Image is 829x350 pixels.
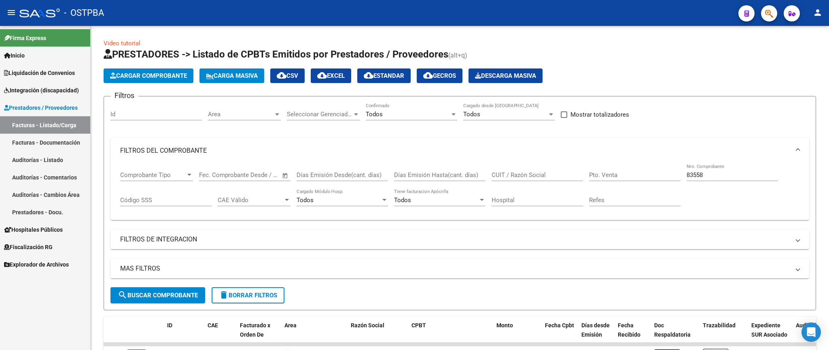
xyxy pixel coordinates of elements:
[545,322,574,329] span: Fecha Cpbt
[277,72,298,79] span: CSV
[4,34,46,43] span: Firma Express
[317,70,327,80] mat-icon: cloud_download
[448,51,467,59] span: (alt+q)
[475,72,536,79] span: Descarga Masiva
[411,322,426,329] span: CPBT
[751,322,787,338] span: Expediente SUR Asociado
[64,4,104,22] span: - OSTPBA
[317,72,345,79] span: EXCEL
[120,171,186,179] span: Comprobante Tipo
[239,171,278,179] input: Fecha fin
[394,196,411,204] span: Todos
[4,243,53,252] span: Fiscalización RG
[4,51,25,60] span: Inicio
[4,86,79,95] span: Integración (discapacidad)
[364,70,373,80] mat-icon: cloud_download
[281,171,290,180] button: Open calendar
[654,322,691,338] span: Doc Respaldatoria
[110,164,809,220] div: FILTROS DEL COMPROBANTE
[199,171,232,179] input: Fecha inicio
[110,138,809,164] mat-expansion-panel-header: FILTROS DEL COMPROBANTE
[469,68,543,83] button: Descarga Masiva
[219,292,277,299] span: Borrar Filtros
[284,322,297,329] span: Area
[4,225,63,234] span: Hospitales Públicos
[270,68,305,83] button: CSV
[463,111,480,118] span: Todos
[581,322,610,338] span: Días desde Emisión
[417,68,462,83] button: Gecros
[110,259,809,278] mat-expansion-panel-header: MAS FILTROS
[110,90,138,101] h3: Filtros
[297,196,314,204] span: Todos
[703,322,736,329] span: Trazabilidad
[351,322,384,329] span: Razón Social
[120,235,790,244] mat-panel-title: FILTROS DE INTEGRACION
[496,322,513,329] span: Monto
[118,290,127,300] mat-icon: search
[4,68,75,77] span: Liquidación de Convenios
[813,8,823,17] mat-icon: person
[364,72,404,79] span: Estandar
[277,70,286,80] mat-icon: cloud_download
[423,70,433,80] mat-icon: cloud_download
[311,68,351,83] button: EXCEL
[118,292,198,299] span: Buscar Comprobante
[796,322,820,329] span: Auditoria
[167,322,172,329] span: ID
[206,72,258,79] span: Carga Masiva
[801,322,821,342] div: Open Intercom Messenger
[469,68,543,83] app-download-masive: Descarga masiva de comprobantes (adjuntos)
[110,72,187,79] span: Cargar Comprobante
[423,72,456,79] span: Gecros
[4,260,69,269] span: Explorador de Archivos
[120,146,790,155] mat-panel-title: FILTROS DEL COMPROBANTE
[287,111,352,118] span: Seleccionar Gerenciador
[240,322,270,338] span: Facturado x Orden De
[208,322,218,329] span: CAE
[366,111,383,118] span: Todos
[212,287,284,303] button: Borrar Filtros
[199,68,264,83] button: Carga Masiva
[4,103,78,112] span: Prestadores / Proveedores
[570,110,629,120] span: Mostrar totalizadores
[6,8,16,17] mat-icon: menu
[104,40,140,47] a: Video tutorial
[357,68,411,83] button: Estandar
[104,68,193,83] button: Cargar Comprobante
[618,322,640,338] span: Fecha Recibido
[110,230,809,249] mat-expansion-panel-header: FILTROS DE INTEGRACION
[208,111,274,118] span: Area
[110,287,205,303] button: Buscar Comprobante
[219,290,229,300] mat-icon: delete
[218,196,283,204] span: CAE Válido
[104,49,448,60] span: PRESTADORES -> Listado de CPBTs Emitidos por Prestadores / Proveedores
[120,264,790,273] mat-panel-title: MAS FILTROS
